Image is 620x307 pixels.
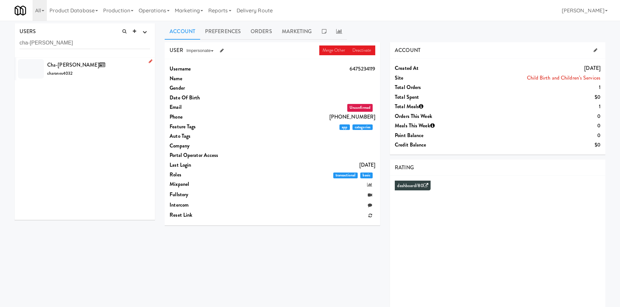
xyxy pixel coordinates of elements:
[395,92,477,102] dt: Total Spent
[360,173,373,178] span: basic
[183,46,217,56] button: Impersonate
[395,83,477,92] dt: Total Orders
[477,92,600,102] dd: $0
[477,111,600,121] dd: 0
[477,83,600,92] dd: 1
[47,70,73,76] span: charones4032
[395,111,477,121] dt: Orders This Week
[352,124,373,130] span: categories
[395,121,477,131] dt: Meals This Week
[170,200,252,210] dt: Intercom
[170,190,252,199] dt: Fullstory
[395,63,477,73] dt: Created at
[477,63,600,73] dd: [DATE]
[170,102,252,112] dt: Email
[395,140,477,150] dt: Credit Balance
[170,150,252,160] dt: Portal Operator Access
[170,64,252,74] dt: Username
[170,46,183,54] span: USER
[20,37,150,49] input: Search user
[170,141,252,151] dt: Company
[15,5,26,16] img: Micromart
[252,64,375,74] dd: 6475234119
[170,170,252,180] dt: Roles
[170,74,252,83] dt: Name
[170,83,252,93] dt: Gender
[165,23,200,40] a: Account
[170,210,252,220] dt: Reset link
[339,124,350,130] span: app
[246,23,277,40] a: Orders
[170,112,252,122] dt: Phone
[477,140,600,150] dd: $0
[15,58,155,80] li: Cha-[PERSON_NAME]charones4032
[252,112,375,122] dd: [PHONE_NUMBER]
[397,182,428,189] a: dashboard/80
[200,23,246,40] a: Preferences
[333,173,358,178] span: transactional
[170,160,252,170] dt: Last login
[395,73,477,83] dt: Site
[319,45,349,55] a: Merge Other
[47,61,108,69] span: Cha-[PERSON_NAME]
[347,104,373,112] span: Unconfirmed
[395,102,477,111] dt: Total Meals
[395,164,414,171] span: RATING
[20,28,36,35] span: USERS
[527,74,601,82] a: Child Birth and Children’s Services
[170,179,252,189] dt: Mixpanel
[477,121,600,131] dd: 0
[277,23,317,40] a: Marketing
[395,131,477,140] dt: Point Balance
[170,131,252,141] dt: Auto Tags
[395,46,420,54] span: ACCOUNT
[170,122,252,132] dt: Feature Tags
[252,160,375,170] dd: [DATE]
[477,131,600,140] dd: 0
[477,102,600,111] dd: 1
[170,93,252,103] dt: Date Of Birth
[349,45,375,55] a: Deactivate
